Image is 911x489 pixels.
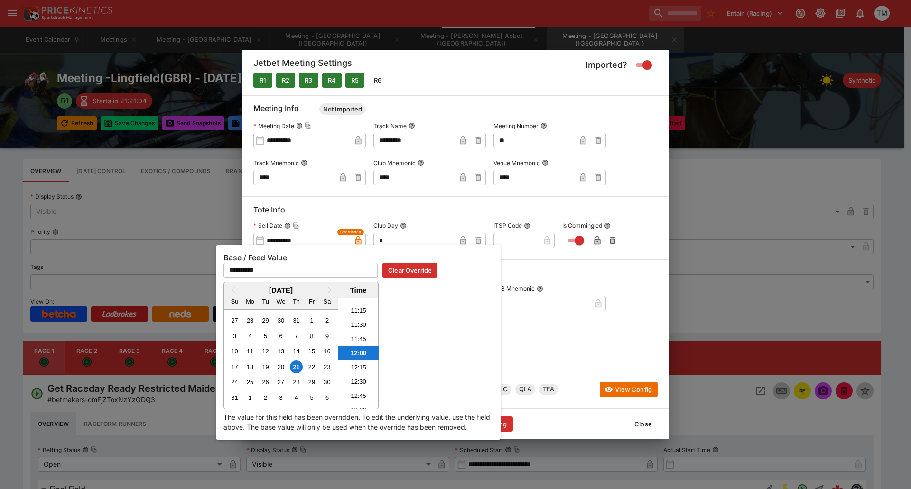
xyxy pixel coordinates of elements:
h6: Meeting Info [253,103,658,119]
div: Choose Tuesday, August 12th, 2025 [259,345,272,358]
li: 11:45 [338,332,379,346]
div: Month August, 2025 [227,313,335,406]
button: Mapped to M53 and Imported [253,73,272,88]
li: 12:30 [338,375,379,389]
div: Choose Thursday, September 4th, 2025 [290,391,303,404]
p: FOB Mnemonic [493,285,535,293]
div: Choose Wednesday, August 20th, 2025 [274,360,287,373]
button: Mapped to M53 and Imported [276,73,295,88]
h2: [DATE] [224,286,338,294]
div: Choose Monday, September 1st, 2025 [244,391,257,404]
div: Choose Tuesday, August 5th, 2025 [259,330,272,342]
div: Choose Friday, August 22nd, 2025 [305,360,318,373]
div: Place [492,384,511,395]
span: TFA [539,385,558,394]
span: Overridden [340,229,361,235]
div: Choose Sunday, August 10th, 2025 [228,345,241,358]
h5: Jetbet Meeting Settings [253,57,352,73]
h6: Tote Info [253,205,658,219]
h6: Base / Feed Value [223,253,493,263]
p: Is Commingled [562,221,602,230]
button: Copy To Clipboard [293,222,299,229]
span: Not Imported [319,105,366,114]
div: Choose Date and Time [223,282,379,409]
button: Mapped to M53 and Imported [299,73,318,88]
div: Choose Friday, August 29th, 2025 [305,376,318,388]
p: Track Name [373,122,407,130]
div: Choose Wednesday, September 3rd, 2025 [274,391,287,404]
div: Quinella [515,384,535,395]
button: Mapped to M53 and Imported [322,73,342,88]
button: Close [629,416,658,432]
p: Sell Date [253,221,282,230]
button: View Config [600,382,658,397]
div: Choose Saturday, August 30th, 2025 [321,376,334,388]
p: ITSP Code [493,221,522,230]
div: Choose Saturday, August 9th, 2025 [321,330,334,342]
ul: Time [338,298,379,409]
li: 11:15 [338,304,379,318]
div: Choose Monday, July 28th, 2025 [244,314,257,327]
p: Meeting Number [493,122,539,130]
li: 11:30 [338,318,379,332]
div: Choose Monday, August 4th, 2025 [244,330,257,342]
div: Choose Thursday, July 31st, 2025 [290,314,303,327]
div: Friday [305,295,318,308]
li: 13:00 [338,403,379,417]
div: Choose Wednesday, July 30th, 2025 [274,314,287,327]
div: Choose Tuesday, September 2nd, 2025 [259,391,272,404]
div: Choose Wednesday, August 27th, 2025 [274,376,287,388]
div: Choose Sunday, August 3rd, 2025 [228,330,241,342]
li: 12:00 [338,346,379,360]
div: Choose Saturday, August 2nd, 2025 [321,314,334,327]
button: Clear Override [382,263,437,278]
div: Choose Tuesday, August 26th, 2025 [259,376,272,388]
p: Meeting Date [253,122,294,130]
div: Choose Sunday, August 24th, 2025 [228,376,241,388]
div: Choose Wednesday, August 13th, 2025 [274,345,287,358]
div: Choose Sunday, August 31st, 2025 [228,391,241,404]
div: Time [341,286,376,294]
div: Choose Thursday, August 14th, 2025 [290,345,303,358]
div: Choose Friday, August 15th, 2025 [305,345,318,358]
button: Mapped to M53 and Not Imported [368,73,387,88]
p: The value for this field has been overridden. To edit the underlying value, use the field above. ... [223,412,493,432]
div: Choose Saturday, August 16th, 2025 [321,345,334,358]
p: Club Day [373,221,398,230]
button: Previous Month [225,283,240,298]
div: Choose Tuesday, August 19th, 2025 [259,360,272,373]
div: Choose Friday, September 5th, 2025 [305,391,318,404]
button: Next Month [323,283,338,298]
div: Monday [244,295,257,308]
button: Mapped to M53 and Imported [345,73,364,88]
li: 12:15 [338,360,379,375]
div: Choose Thursday, August 28th, 2025 [290,376,303,388]
div: Choose Monday, August 18th, 2025 [244,360,257,373]
div: Choose Wednesday, August 6th, 2025 [274,330,287,342]
span: QLA [515,385,535,394]
div: Sunday [228,295,241,308]
li: 12:45 [338,389,379,403]
div: Choose Saturday, August 23rd, 2025 [321,360,334,373]
div: Choose Monday, August 11th, 2025 [244,345,257,358]
div: Choose Friday, August 1st, 2025 [305,314,318,327]
div: Choose Thursday, August 21st, 2025 [290,360,303,373]
div: Tuesday [259,295,272,308]
div: Saturday [321,295,334,308]
div: Choose Tuesday, July 29th, 2025 [259,314,272,327]
div: Choose Sunday, July 27th, 2025 [228,314,241,327]
div: Meeting Status [319,103,366,115]
button: Copy To Clipboard [305,122,311,129]
div: Choose Sunday, August 17th, 2025 [228,360,241,373]
p: Club Mnemonic [373,159,416,167]
div: Choose Monday, August 25th, 2025 [244,376,257,388]
div: Trifecta [539,384,558,395]
div: Wednesday [274,295,287,308]
div: Choose Friday, August 8th, 2025 [305,330,318,342]
span: PLC [492,385,511,394]
p: Track Mnemonic [253,159,299,167]
h5: Imported? [586,59,627,70]
div: Choose Thursday, August 7th, 2025 [290,330,303,342]
div: Choose Saturday, September 6th, 2025 [321,391,334,404]
p: Venue Mnemonic [493,159,540,167]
